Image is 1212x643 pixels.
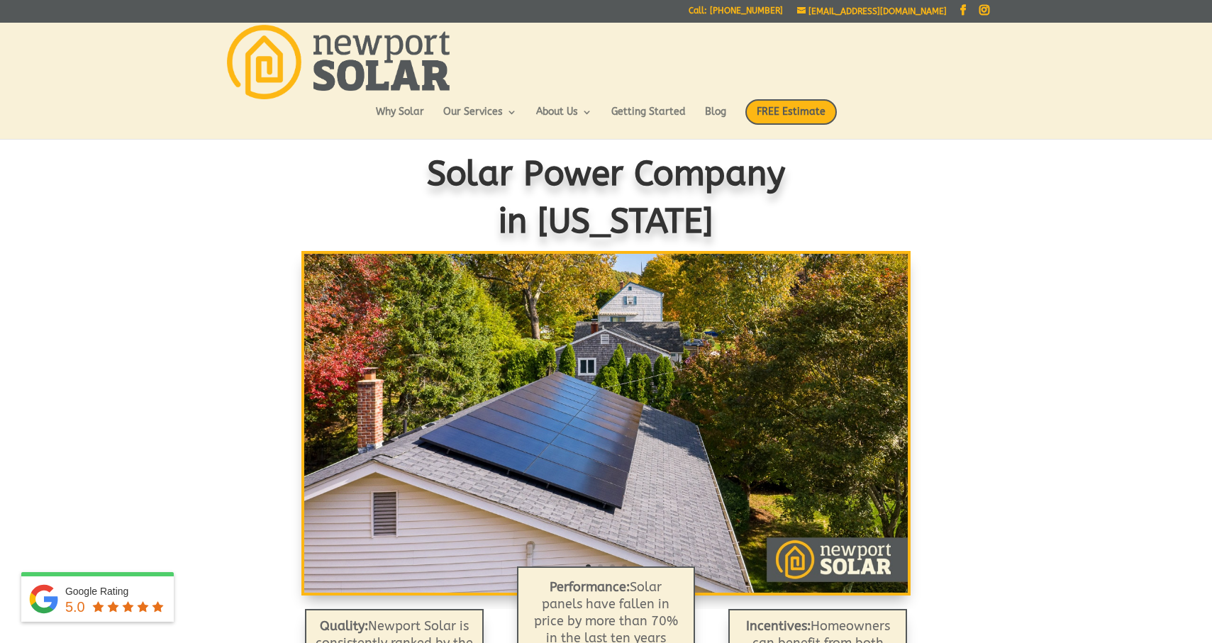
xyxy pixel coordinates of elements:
a: 4 [622,564,627,569]
img: Solar Modules: Roof Mounted [304,254,907,593]
a: 3 [610,564,615,569]
a: FREE Estimate [745,99,837,139]
b: Performance: [550,579,630,595]
a: 2 [598,564,603,569]
img: Newport Solar | Solar Energy Optimized. [227,25,450,99]
div: Google Rating [65,584,167,598]
strong: Incentives: [746,618,811,634]
span: Solar Power Company in [US_STATE] [427,155,786,242]
a: 1 [586,564,591,569]
a: Blog [705,107,726,131]
a: [EMAIL_ADDRESS][DOMAIN_NAME] [797,6,947,16]
span: FREE Estimate [745,99,837,125]
a: About Us [536,107,592,131]
strong: Quality: [320,618,368,634]
span: 5.0 [65,599,85,615]
a: Getting Started [611,107,686,131]
a: Why Solar [376,107,424,131]
a: Call: [PHONE_NUMBER] [689,6,783,21]
a: Our Services [443,107,517,131]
